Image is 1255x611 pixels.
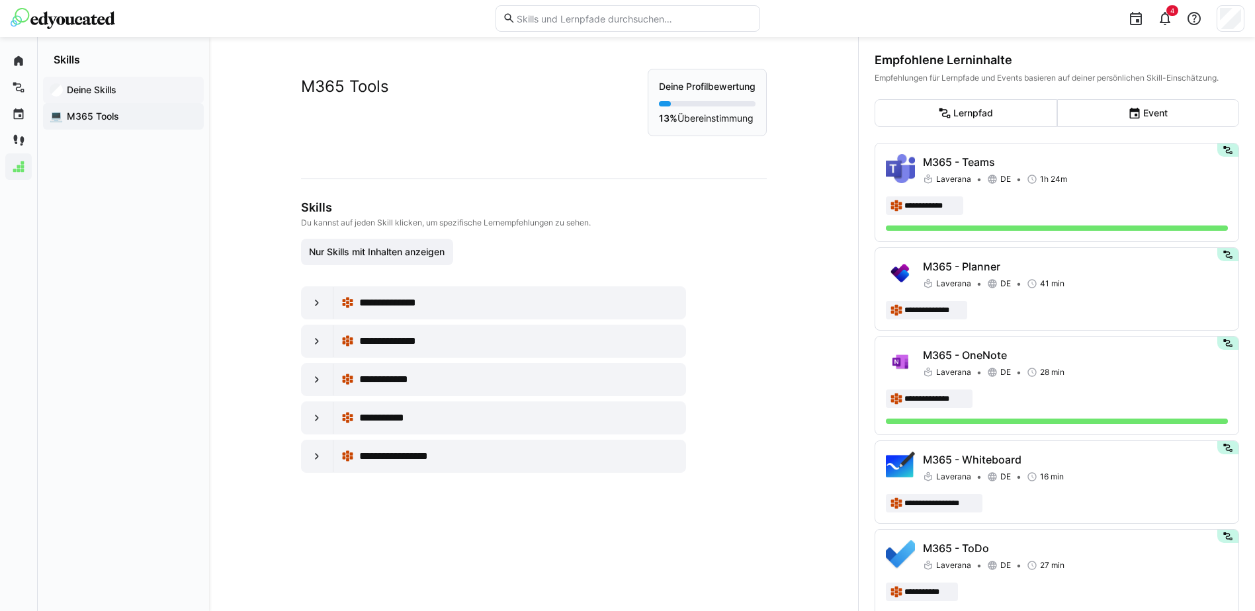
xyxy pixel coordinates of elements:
[886,540,915,569] img: M365 - ToDo
[923,347,1228,363] p: M365 - OneNote
[936,471,971,482] span: Laverana
[1040,278,1064,289] span: 41 min
[1170,7,1174,15] span: 4
[936,367,971,378] span: Laverana
[1040,471,1064,482] span: 16 min
[886,259,915,288] img: M365 - Planner
[659,112,756,125] p: Übereinstimmung
[1040,367,1064,378] span: 28 min
[65,110,197,123] span: M365 Tools
[936,560,971,571] span: Laverana
[875,73,1239,83] div: Empfehlungen für Lernpfade und Events basieren auf deiner persönlichen Skill-Einschätzung.
[1040,560,1064,571] span: 27 min
[875,53,1239,67] div: Empfohlene Lerninhalte
[886,452,915,481] img: M365 - Whiteboard
[923,259,1228,274] p: M365 - Planner
[659,112,677,124] strong: 13%
[936,278,971,289] span: Laverana
[923,452,1228,468] p: M365 - Whiteboard
[301,239,454,265] button: Nur Skills mit Inhalten anzeigen
[1000,367,1011,378] span: DE
[1057,99,1240,127] eds-button-option: Event
[659,80,756,93] p: Deine Profilbewertung
[301,77,389,97] h2: M365 Tools
[1040,174,1067,184] span: 1h 24m
[936,174,971,184] span: Laverana
[1000,278,1011,289] span: DE
[301,218,764,228] p: Du kannst auf jeden Skill klicken, um spezifische Lernempfehlungen zu sehen.
[515,13,752,24] input: Skills und Lernpfade durchsuchen…
[923,540,1228,556] p: M365 - ToDo
[307,245,447,259] span: Nur Skills mit Inhalten anzeigen
[886,154,915,183] img: M365 - Teams
[301,200,764,215] h3: Skills
[886,347,915,376] img: M365 - OneNote
[875,99,1057,127] eds-button-option: Lernpfad
[1000,174,1011,184] span: DE
[50,109,63,122] div: 💻️
[923,154,1228,170] p: M365 - Teams
[1000,471,1011,482] span: DE
[1000,560,1011,571] span: DE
